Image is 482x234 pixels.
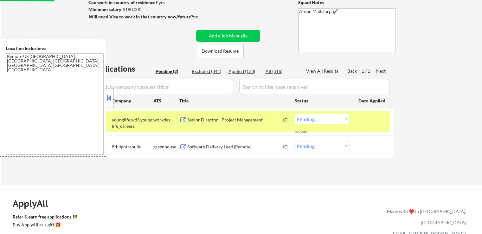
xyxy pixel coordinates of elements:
[91,65,153,73] div: Applications
[112,98,153,104] div: Company
[153,98,179,104] div: ATS
[13,198,55,209] div: ApplyAll
[295,129,320,134] div: success
[384,206,466,228] div: Made with ❤️ in [GEOGRAPHIC_DATA], [GEOGRAPHIC_DATA]
[295,95,349,106] div: Status
[13,221,76,229] a: Buy ApplyAll as a gift 🎁
[187,144,283,150] div: Software Delivery Lead (Remote)
[196,30,260,42] button: Add a Job Manually
[239,79,390,94] input: Search by title (case sensitive)
[192,68,224,75] div: Excluded (341)
[88,6,194,13] div: $180,000
[179,98,289,104] div: Title
[13,223,76,227] div: Buy ApplyAll as a gift 🎁
[88,7,123,12] strong: Minimum salary:
[282,114,289,125] div: JD
[89,14,194,19] strong: Will need Visa to work in that country now/future?:
[91,79,233,94] input: Search by company (case sensitive)
[193,14,211,20] div: no
[153,144,179,150] div: greenhouse
[112,144,153,150] div: 8thlightrebuild
[266,68,297,75] div: All (516)
[376,68,386,74] div: Next
[306,68,340,74] div: View All Results
[187,117,283,123] div: Senior Director - Project Management
[362,68,376,74] div: 1 / 1
[228,68,260,75] div: Applied (173)
[358,98,386,104] div: Date Applied
[156,68,187,75] div: Pending (2)
[197,44,244,58] button: Download Resume
[282,141,289,152] div: JD
[347,68,357,74] div: Back
[153,117,179,123] div: workday
[112,117,153,129] div: younglife.wd5.younglife_careers
[6,45,104,52] div: Location Inclusions:
[13,215,254,221] a: Refer & earn free applications 👯‍♀️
